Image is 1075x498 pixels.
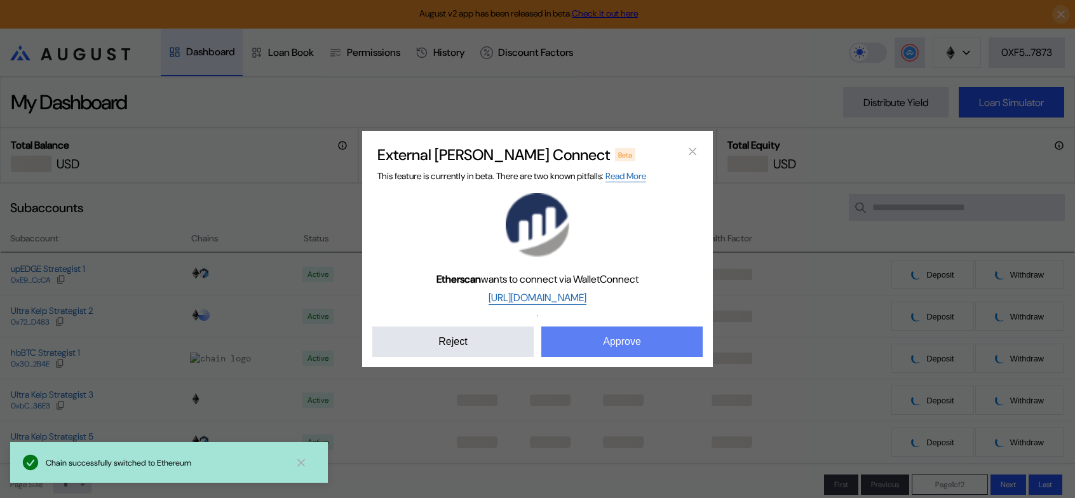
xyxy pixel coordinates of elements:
[682,141,703,161] button: close modal
[372,326,534,357] button: Reject
[436,273,481,286] b: Etherscan
[436,273,639,286] span: wants to connect via WalletConnect
[489,291,586,305] a: [URL][DOMAIN_NAME]
[46,457,285,468] div: Chain successfully switched to Ethereum
[377,145,610,165] h2: External [PERSON_NAME] Connect
[377,170,646,182] span: This feature is currently in beta. There are two known pitfalls:
[506,193,569,257] img: Etherscan logo
[605,170,646,182] a: Read More
[615,148,635,161] div: Beta
[541,326,703,357] button: Approve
